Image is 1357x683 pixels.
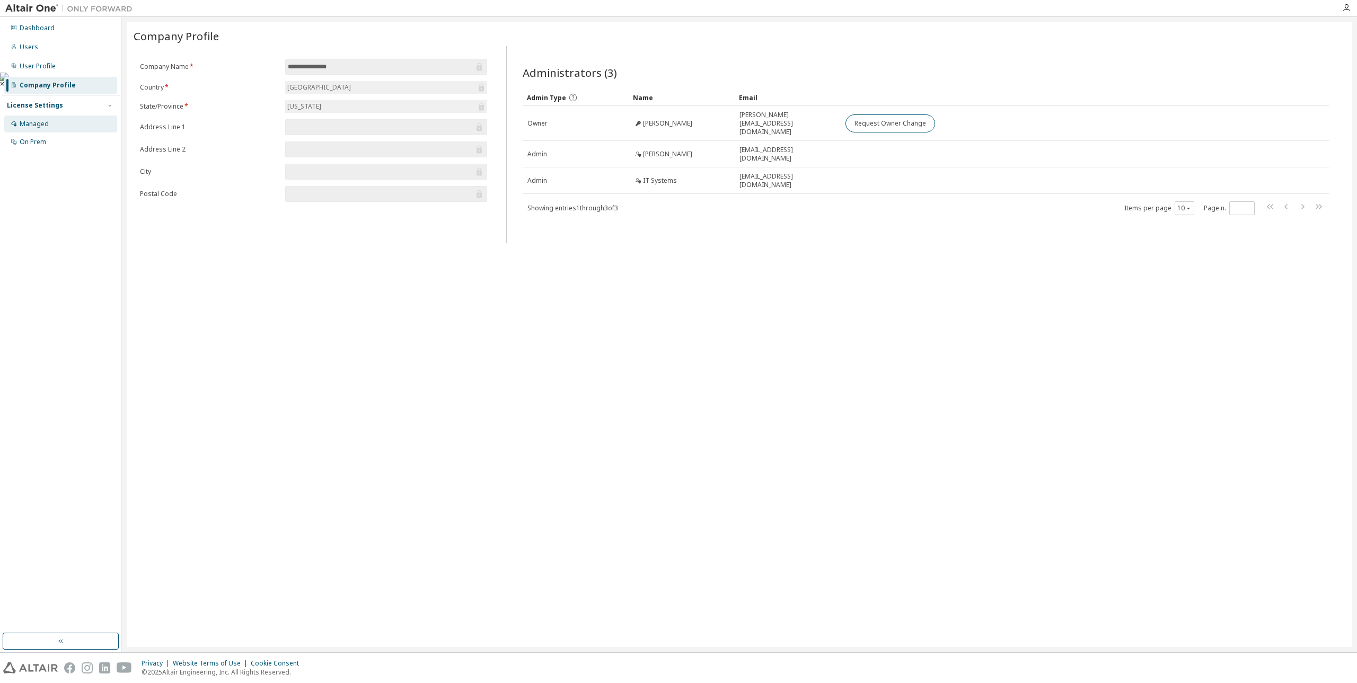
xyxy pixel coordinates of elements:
div: Dashboard [20,24,55,32]
span: Items per page [1124,201,1194,215]
div: On Prem [20,138,46,146]
span: Showing entries 1 through 3 of 3 [527,203,618,212]
span: Owner [527,119,548,128]
label: Address Line 1 [140,123,279,131]
div: License Settings [7,101,63,110]
span: Page n. [1204,201,1255,215]
span: Admin [527,150,547,158]
div: Website Terms of Use [173,659,251,668]
div: Managed [20,120,49,128]
div: User Profile [20,62,56,70]
div: Name [633,89,730,106]
span: Administrators (3) [523,65,617,80]
span: [PERSON_NAME] [643,119,692,128]
span: IT Systems [643,176,677,185]
label: State/Province [140,102,279,111]
span: Admin Type [527,93,566,102]
div: [US_STATE] [285,100,487,113]
img: Altair One [5,3,138,14]
span: [PERSON_NAME][EMAIL_ADDRESS][DOMAIN_NAME] [739,111,836,136]
span: [EMAIL_ADDRESS][DOMAIN_NAME] [739,146,836,163]
label: Country [140,83,279,92]
img: instagram.svg [82,662,93,673]
div: [GEOGRAPHIC_DATA] [286,82,353,93]
div: [US_STATE] [286,101,323,112]
div: [GEOGRAPHIC_DATA] [285,81,487,94]
img: linkedin.svg [99,662,110,673]
label: City [140,167,279,176]
span: [EMAIL_ADDRESS][DOMAIN_NAME] [739,172,836,189]
span: [PERSON_NAME] [643,150,692,158]
label: Postal Code [140,190,279,198]
span: Company Profile [134,29,219,43]
button: 10 [1177,204,1192,212]
label: Address Line 2 [140,145,279,154]
p: © 2025 Altair Engineering, Inc. All Rights Reserved. [142,668,305,677]
div: Privacy [142,659,173,668]
label: Company Name [140,63,279,71]
span: Admin [527,176,547,185]
div: Cookie Consent [251,659,305,668]
button: Request Owner Change [845,114,935,132]
div: Users [20,43,38,51]
img: facebook.svg [64,662,75,673]
img: altair_logo.svg [3,662,58,673]
div: Company Profile [20,81,76,90]
div: Email [739,89,836,106]
img: youtube.svg [117,662,132,673]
